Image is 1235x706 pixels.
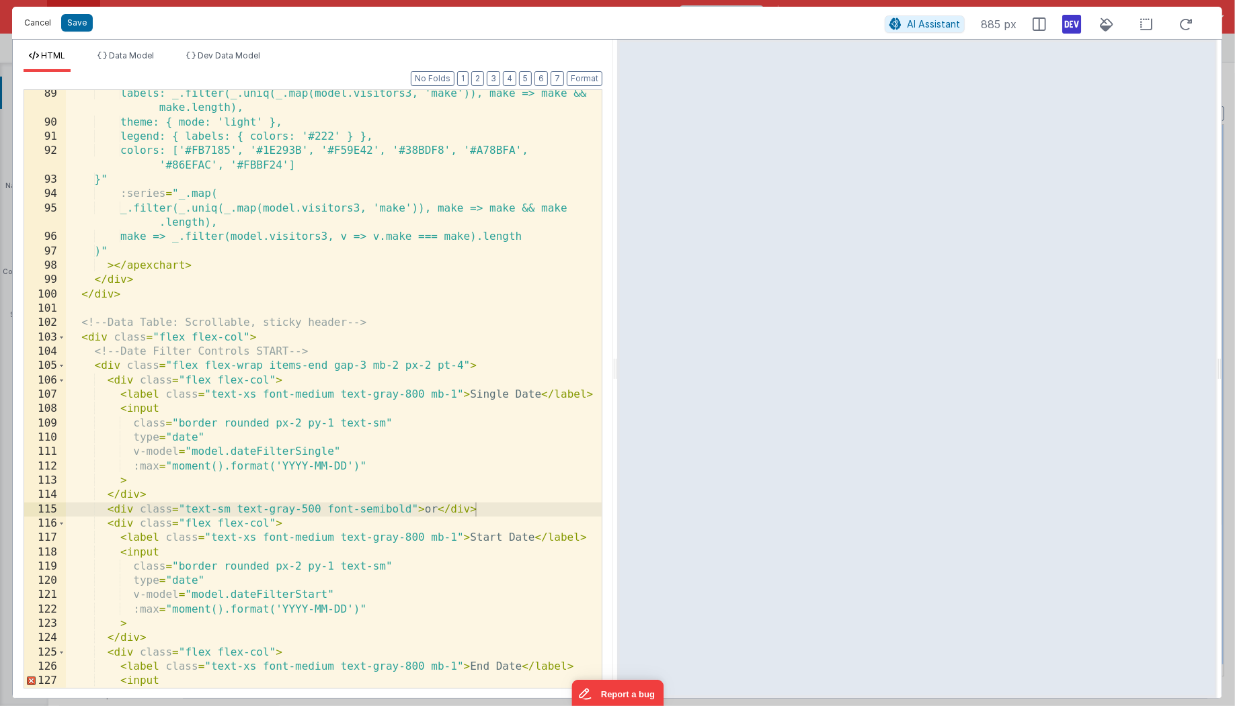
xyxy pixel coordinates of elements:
button: Save [61,14,93,32]
span: HTML [41,50,65,60]
div: 118 [24,545,66,560]
div: 100 [24,288,66,302]
button: 7 [551,71,564,86]
button: AI Assistant [885,15,965,33]
div: 117 [24,531,66,545]
div: 120 [24,574,66,588]
div: 124 [24,631,66,645]
button: 6 [534,71,548,86]
div: 99 [24,273,66,287]
div: 105 [24,359,66,373]
div: 106 [24,373,66,388]
div: 89 [24,87,66,116]
div: 116 [24,517,66,531]
div: 103 [24,330,66,345]
div: 115 [24,502,66,517]
div: 127 [24,674,66,688]
span: 885 px [981,16,1017,32]
span: Data Model [109,50,154,60]
div: 114 [24,488,66,502]
div: 102 [24,316,66,330]
div: 109 [24,416,66,431]
div: 107 [24,388,66,402]
div: 123 [24,617,66,631]
div: 90 [24,116,66,130]
button: 1 [457,71,469,86]
button: 3 [487,71,500,86]
div: 110 [24,431,66,445]
div: 104 [24,345,66,359]
button: Cancel [17,13,58,32]
button: 5 [519,71,532,86]
span: AI Assistant [907,18,960,30]
button: Format [567,71,602,86]
div: 98 [24,259,66,273]
div: 97 [24,245,66,259]
div: 111 [24,445,66,459]
div: 112 [24,459,66,474]
div: 101 [24,302,66,316]
span: Dev Data Model [198,50,260,60]
div: 108 [24,402,66,416]
div: 119 [24,560,66,574]
div: 94 [24,187,66,201]
div: 93 [24,173,66,187]
div: 92 [24,144,66,173]
div: 121 [24,588,66,602]
button: 2 [471,71,484,86]
div: 96 [24,230,66,244]
button: No Folds [411,71,454,86]
div: 91 [24,130,66,144]
div: 95 [24,202,66,230]
button: 4 [503,71,516,86]
div: 125 [24,646,66,660]
div: 113 [24,474,66,488]
div: 122 [24,603,66,617]
div: 126 [24,660,66,674]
